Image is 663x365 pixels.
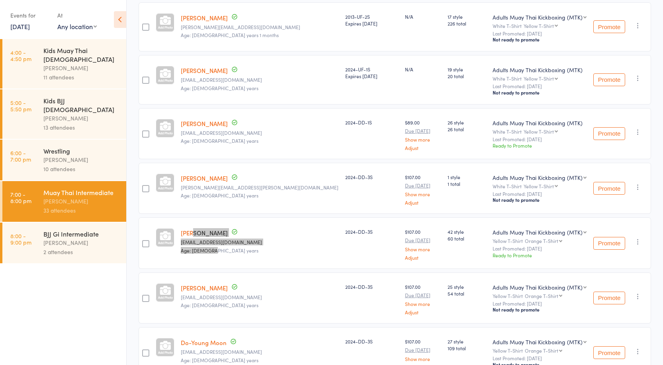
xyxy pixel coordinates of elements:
[181,302,258,308] span: Age: [DEMOGRAPHIC_DATA] years
[405,237,441,243] small: Due [DATE]
[448,20,486,27] span: 226 total
[10,150,31,162] time: 6:00 - 7:00 pm
[493,228,583,236] div: Adults Muay Thai Kickboxing (MTK)
[593,127,625,140] button: Promote
[405,347,441,353] small: Due [DATE]
[493,283,583,291] div: Adults Muay Thai Kickboxing (MTK)
[448,119,486,126] span: 26 style
[181,192,258,199] span: Age: [DEMOGRAPHIC_DATA] years
[345,228,398,235] div: 2024-DD-3S
[345,338,398,345] div: 2024-DD-3S
[405,356,441,361] a: Show more
[181,239,339,245] small: tpryan1812@gmail.com
[181,349,339,355] small: doyoungmoon06@gmail.com
[181,247,258,254] span: Age: [DEMOGRAPHIC_DATA] years
[493,197,587,203] div: Not ready to promote
[181,338,227,347] a: Do-Young Moon
[43,114,119,123] div: [PERSON_NAME]
[405,13,441,20] div: N/A
[493,246,587,251] small: Last Promoted: [DATE]
[593,182,625,195] button: Promote
[345,20,398,27] div: Expires [DATE]
[10,22,30,31] a: [DATE]
[593,237,625,250] button: Promote
[493,174,583,182] div: Adults Muay Thai Kickboxing (MTK)
[448,345,486,351] span: 109 total
[405,191,441,197] a: Show more
[43,123,119,132] div: 13 attendees
[43,155,119,164] div: [PERSON_NAME]
[493,306,587,313] div: Not ready to promote
[593,292,625,304] button: Promote
[181,119,228,128] a: [PERSON_NAME]
[405,145,441,150] a: Adjust
[405,255,441,260] a: Adjust
[493,129,587,134] div: White T-Shirt
[493,252,587,258] div: Ready to Promote
[493,31,587,36] small: Last Promoted: [DATE]
[493,36,587,43] div: Not ready to promote
[405,292,441,298] small: Due [DATE]
[593,20,625,33] button: Promote
[43,188,119,197] div: Muay Thai Intermediate
[493,66,587,74] div: Adults Muay Thai Kickboxing (MTK)
[493,136,587,142] small: Last Promoted: [DATE]
[181,174,228,182] a: [PERSON_NAME]
[525,293,558,298] div: Orange T-Shirt
[57,9,97,22] div: At
[593,73,625,86] button: Promote
[448,235,486,242] span: 60 total
[493,13,583,21] div: Adults Muay Thai Kickboxing (MTK)
[181,32,279,38] span: Age: [DEMOGRAPHIC_DATA] years 1 months
[524,23,554,28] div: Yellow T-Shirt
[448,66,486,73] span: 19 style
[448,13,486,20] span: 17 style
[43,164,119,174] div: 10 attendees
[2,223,126,263] a: 8:00 -9:00 pmBJJ Gi Intermediate[PERSON_NAME]2 attendees
[181,294,339,300] small: Gabrielbennett10@icloud.com
[10,49,31,62] time: 4:00 - 4:50 pm
[405,247,441,252] a: Show more
[2,140,126,180] a: 6:00 -7:00 pmWrestling[PERSON_NAME]10 attendees
[57,22,97,31] div: Any location
[2,181,126,222] a: 7:00 -8:00 pmMuay Thai Intermediate[PERSON_NAME]33 attendees
[405,310,441,315] a: Adjust
[43,73,119,82] div: 11 attendees
[493,355,587,361] small: Last Promoted: [DATE]
[493,183,587,189] div: White T-Shirt
[524,183,554,189] div: Yellow T-Shirt
[493,238,587,243] div: Yellow T-Shirt
[43,206,119,215] div: 33 attendees
[405,128,441,134] small: Due [DATE]
[525,238,558,243] div: Orange T-Shirt
[448,180,486,187] span: 1 total
[43,146,119,155] div: Wrestling
[181,130,339,136] small: locmac235@icloud.com
[181,185,339,190] small: Jacob.bonner@hotmail.co.uk
[405,119,441,150] div: $89.00
[405,66,441,73] div: N/A
[345,13,398,27] div: 2013-UF-2S
[493,338,583,346] div: Adults Muay Thai Kickboxing (MTK)
[448,126,486,132] span: 26 total
[493,76,587,81] div: White T-Shirt
[181,357,258,363] span: Age: [DEMOGRAPHIC_DATA] years
[181,137,258,144] span: Age: [DEMOGRAPHIC_DATA] years
[405,283,441,315] div: $107.00
[524,129,554,134] div: Yellow T-Shirt
[181,66,228,75] a: [PERSON_NAME]
[493,142,587,149] div: Ready to Promote
[345,66,398,79] div: 2024-UF-1S
[43,197,119,206] div: [PERSON_NAME]
[493,293,587,298] div: Yellow T-Shirt
[525,348,558,353] div: Orange T-Shirt
[43,96,119,114] div: Kids BJJ [DEMOGRAPHIC_DATA]
[405,174,441,205] div: $107.00
[345,119,398,126] div: 2024-DD-1S
[43,247,119,256] div: 2 attendees
[181,229,228,237] a: [PERSON_NAME]
[345,174,398,180] div: 2024-DD-3S
[43,238,119,247] div: [PERSON_NAME]
[181,77,339,83] small: Kaseym929@gmail.com
[2,89,126,139] a: 5:00 -5:50 pmKids BJJ [DEMOGRAPHIC_DATA][PERSON_NAME]13 attendees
